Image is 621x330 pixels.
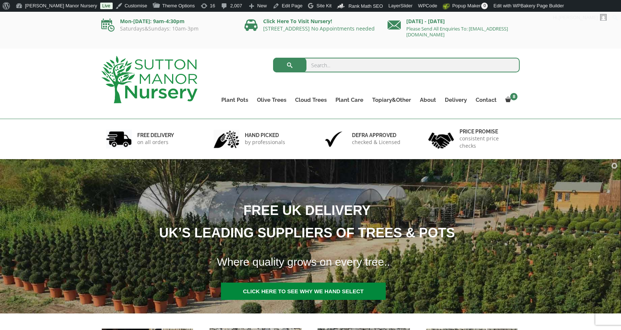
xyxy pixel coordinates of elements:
[331,95,368,105] a: Plant Care
[245,132,285,139] h6: hand picked
[352,139,400,146] p: checked & Licensed
[263,25,375,32] a: [STREET_ADDRESS] No Appointments needed
[316,3,331,8] span: Site Kit
[415,95,440,105] a: About
[253,95,291,105] a: Olive Trees
[460,135,515,150] p: consistent price checks
[550,12,610,24] a: Hi,
[388,17,520,26] p: [DATE] - [DATE]
[217,95,253,105] a: Plant Pots
[321,130,346,148] img: 3.jpg
[440,95,471,105] a: Delivery
[368,95,415,105] a: Topiary&Other
[291,95,331,105] a: Cloud Trees
[100,3,113,9] a: Live
[214,130,239,148] img: 2.jpg
[348,3,383,9] span: Rank Math SEO
[106,130,132,148] img: 1.jpg
[37,199,568,244] h1: FREE UK DELIVERY UK’S LEADING SUPPLIERS OF TREES & POTS
[137,139,174,146] p: on all orders
[406,25,508,38] a: Please Send All Enquiries To: [EMAIL_ADDRESS][DOMAIN_NAME]
[471,95,501,105] a: Contact
[501,95,520,105] a: 8
[263,18,332,25] a: Click Here To Visit Nursery!
[101,26,233,32] p: Saturdays&Sundays: 10am-3pm
[481,3,488,9] span: 0
[273,58,520,72] input: Search...
[460,128,515,135] h6: Price promise
[137,132,174,139] h6: FREE DELIVERY
[245,139,285,146] p: by professionals
[352,132,400,139] h6: Defra approved
[510,93,517,100] span: 8
[428,128,454,150] img: 4.jpg
[101,56,197,103] img: logo
[208,251,569,273] h1: Where quality grows on every tree..
[101,17,233,26] p: Mon-[DATE]: 9am-4:30pm
[559,15,598,20] span: [PERSON_NAME]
